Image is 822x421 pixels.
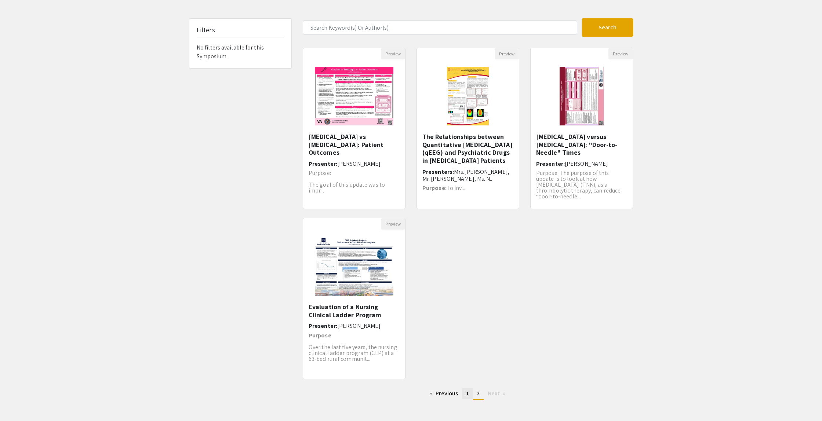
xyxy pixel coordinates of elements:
[565,160,608,168] span: [PERSON_NAME]
[309,332,331,339] strong: Purpose
[477,389,480,397] span: 2
[303,388,633,400] ul: Pagination
[6,388,31,415] iframe: Chat
[308,59,400,133] img: <p>Alteplase vs Tenecteplase: Patient Outcomes</p>
[422,168,509,183] span: Mrs.[PERSON_NAME], Mr. [PERSON_NAME], Ms. N...
[422,133,513,164] h5: The Relationships between Quantitative [MEDICAL_DATA] (qEEG) and Psychiatric Drugs in [MEDICAL_DA...
[303,218,405,379] div: Open Presentation <p>Evaluation of a Nursing Clinical Ladder Program</p>
[303,21,577,34] input: Search Keyword(s) Or Author(s)
[381,48,405,59] button: Preview
[422,185,513,191] p: To inv...
[309,133,400,157] h5: [MEDICAL_DATA] vs [MEDICAL_DATA]: Patient Outcomes
[309,303,400,319] h5: Evaluation of a Nursing Clinical Ladder Program
[381,218,405,230] button: Preview
[488,389,500,397] span: Next
[309,181,385,194] span: The goal of this update was to impr...
[536,170,627,199] p: Purpose: The purpose of this update is to look at how [MEDICAL_DATA] (TNK), as a thrombolytic the...
[422,184,447,192] strong: Purpose:
[309,322,400,329] h6: Presenter:
[552,59,612,133] img: <p>Alteplase versus Tenecteplase: "Door-to-Needle" Times</p>
[337,322,381,330] span: [PERSON_NAME]
[582,18,633,37] button: Search
[309,169,331,177] span: Purpose:
[303,48,405,209] div: Open Presentation <p>Alteplase vs Tenecteplase: Patient Outcomes</p>
[426,388,462,399] a: Previous page
[466,389,469,397] span: 1
[197,26,215,34] h5: Filters
[309,344,400,362] p: Over the last five years, the nursing clinical ladder program (CLP) at a 63-bed rural communit...
[536,160,627,167] h6: Presenter:
[608,48,633,59] button: Preview
[495,48,519,59] button: Preview
[536,133,627,157] h5: [MEDICAL_DATA] versus [MEDICAL_DATA]: "Door-to-Needle" Times
[417,48,519,209] div: Open Presentation <p class="ql-align-center"><strong>The Relationships between Quantitative Elect...
[309,160,400,167] h6: Presenter:
[530,48,633,209] div: Open Presentation <p>Alteplase versus Tenecteplase: "Door-to-Needle" Times</p>
[422,168,513,182] h6: Presenters:
[308,230,400,303] img: <p>Evaluation of a Nursing Clinical Ladder Program</p>
[189,19,291,68] div: No filters available for this Symposium.
[337,160,381,168] span: [PERSON_NAME]
[440,59,496,133] img: <p class="ql-align-center"><strong>The Relationships between Quantitative Electroencephalography ...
